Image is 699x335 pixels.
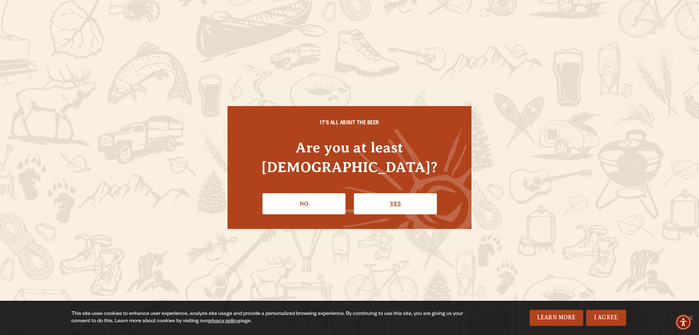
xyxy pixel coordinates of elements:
[71,311,469,325] div: This site uses cookies to enhance user experience, analyze site usage and provide a personalized ...
[586,310,626,326] a: I Agree
[208,319,239,324] a: privacy policy
[354,193,437,214] a: Confirm I'm 21 or older
[242,121,457,127] h6: IT'S ALL ABOUT THE BEER
[530,310,583,326] a: Learn More
[675,314,691,330] div: Accessibility Menu
[262,193,345,214] a: No
[242,138,457,176] h4: Are you at least [DEMOGRAPHIC_DATA]?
